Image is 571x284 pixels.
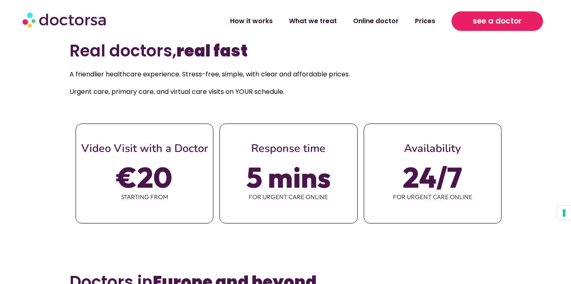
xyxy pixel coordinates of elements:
[69,41,502,61] h2: Real doctors,
[222,12,281,30] a: How it works
[152,12,443,30] nav: Menu
[251,141,326,156] span: Response time
[117,166,172,189] span: €20
[81,141,208,156] span: Video Visit with a Doctor
[220,189,357,206] span: for urgent care online
[176,39,248,62] b: real fast
[246,166,331,189] span: 5 mins
[345,12,407,30] a: Online doctor
[473,15,522,28] span: see a doctor
[403,166,462,189] span: 24/7
[557,206,571,220] button: Your consent preferences for tracking technologies
[364,189,501,206] span: for urgent care online
[407,12,443,30] a: Prices
[281,12,345,30] a: What we treat
[452,11,543,31] a: see a doctor
[404,141,461,156] span: Availability
[69,86,502,98] p: Urgent care, primary care, and virtual care visits on YOUR schedule.
[69,69,502,80] p: A friendlier healthcare experience. Stress-free, simple, with clear and affordable prices.
[76,189,213,206] span: starting from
